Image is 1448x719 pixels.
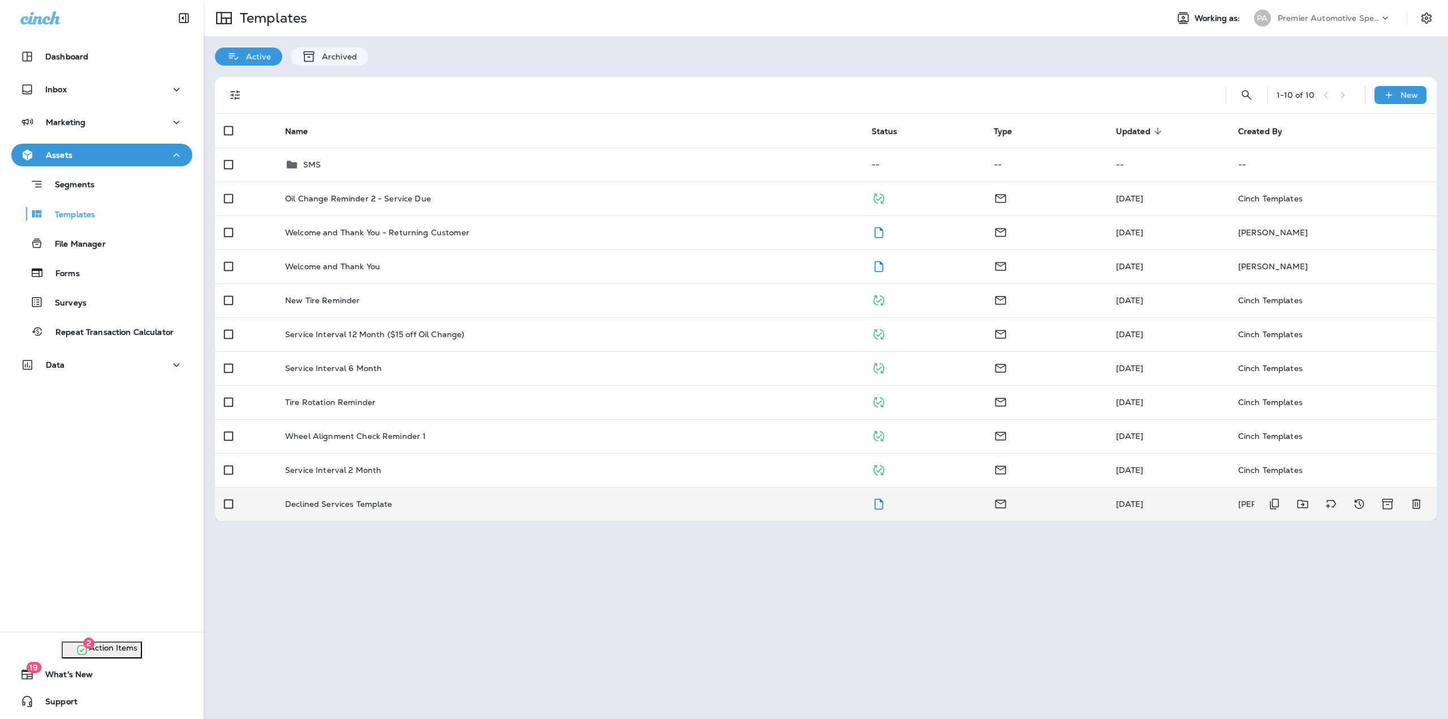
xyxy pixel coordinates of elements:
[1235,84,1258,106] button: Search Templates
[994,430,1007,440] span: Email
[11,663,192,686] button: 19What's New
[1116,431,1144,441] span: Zachary Nottke
[285,296,360,305] p: New Tire Reminder
[285,194,431,203] p: Oil Change Reminder 2 - Service Due
[1376,493,1399,515] button: Archive
[11,320,192,343] button: Repeat Transaction Calculator
[224,84,247,106] button: Filters
[285,364,382,373] p: Service Interval 6 Month
[1116,499,1144,509] span: Zachary Nottke
[11,202,192,226] button: Templates
[46,150,72,160] p: Assets
[1116,126,1165,136] span: Updated
[45,52,88,61] p: Dashboard
[1116,397,1144,407] span: Zachary Nottke
[34,670,93,683] span: What's New
[994,498,1007,508] span: Email
[11,111,192,134] button: Marketing
[1116,261,1144,272] span: Zachary Nottke
[1107,148,1229,182] td: --
[1229,283,1437,317] td: Cinch Templates
[44,180,94,191] p: Segments
[1263,493,1286,515] button: Duplicate
[872,396,886,406] span: Published
[1238,127,1282,136] span: Created By
[45,85,67,94] p: Inbox
[11,172,192,196] button: Segments
[1116,329,1144,339] span: Zachary Nottke
[1229,317,1437,351] td: Cinch Templates
[994,328,1007,338] span: Email
[1405,493,1428,515] button: Delete
[1229,148,1437,182] td: --
[285,330,464,339] p: Service Interval 12 Month ($15 off Oil Change)
[1400,91,1418,100] p: New
[994,294,1007,304] span: Email
[83,638,94,649] span: 2
[285,500,393,509] p: Declined Services Template
[285,432,426,441] p: Wheel Alignment Check Reminder 1
[872,126,912,136] span: Status
[11,290,192,314] button: Surveys
[872,127,898,136] span: Status
[872,464,886,474] span: Published
[1229,216,1437,249] td: [PERSON_NAME]
[11,144,192,166] button: Assets
[1320,493,1342,515] button: Add tags
[872,430,886,440] span: Published
[11,231,192,255] button: File Manager
[89,643,137,657] span: Action Items
[1116,295,1144,305] span: Zachary Nottke
[11,261,192,285] button: Forms
[872,192,886,203] span: Published
[1229,487,1376,521] td: [PERSON_NAME]
[1291,493,1314,515] button: Move to folder
[1229,385,1437,419] td: Cinch Templates
[872,294,886,304] span: Published
[240,52,271,61] p: Active
[1116,193,1144,204] span: Zachary Nottke
[994,396,1007,406] span: Email
[872,498,886,508] span: Draft
[872,328,886,338] span: Published
[994,260,1007,270] span: Email
[1116,465,1144,475] span: Zachary Nottke
[62,641,142,658] button: 2Action Items
[872,362,886,372] span: Published
[285,228,469,237] p: Welcome and Thank You - Returning Customer
[11,354,192,376] button: Data
[303,160,321,169] p: SMS
[285,262,380,271] p: Welcome and Thank You
[1116,127,1150,136] span: Updated
[11,690,192,713] button: Support
[46,360,65,369] p: Data
[1229,351,1437,385] td: Cinch Templates
[44,239,106,250] p: File Manager
[994,126,1027,136] span: Type
[44,210,95,221] p: Templates
[872,260,886,270] span: Draft
[994,362,1007,372] span: Email
[285,126,323,136] span: Name
[285,398,376,407] p: Tire Rotation Reminder
[1277,91,1315,100] div: 1 - 10 of 10
[168,7,200,29] button: Collapse Sidebar
[46,118,85,127] p: Marketing
[994,192,1007,203] span: Email
[1229,419,1437,453] td: Cinch Templates
[44,328,174,338] p: Repeat Transaction Calculator
[1229,453,1437,487] td: Cinch Templates
[994,464,1007,474] span: Email
[1254,10,1271,27] div: PA
[994,127,1012,136] span: Type
[1416,8,1437,28] button: Settings
[44,298,87,309] p: Surveys
[994,226,1007,236] span: Email
[26,662,41,673] span: 19
[285,127,308,136] span: Name
[985,148,1107,182] td: --
[1229,182,1437,216] td: Cinch Templates
[1116,363,1144,373] span: Zachary Nottke
[316,52,357,61] p: Archived
[11,45,192,68] button: Dashboard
